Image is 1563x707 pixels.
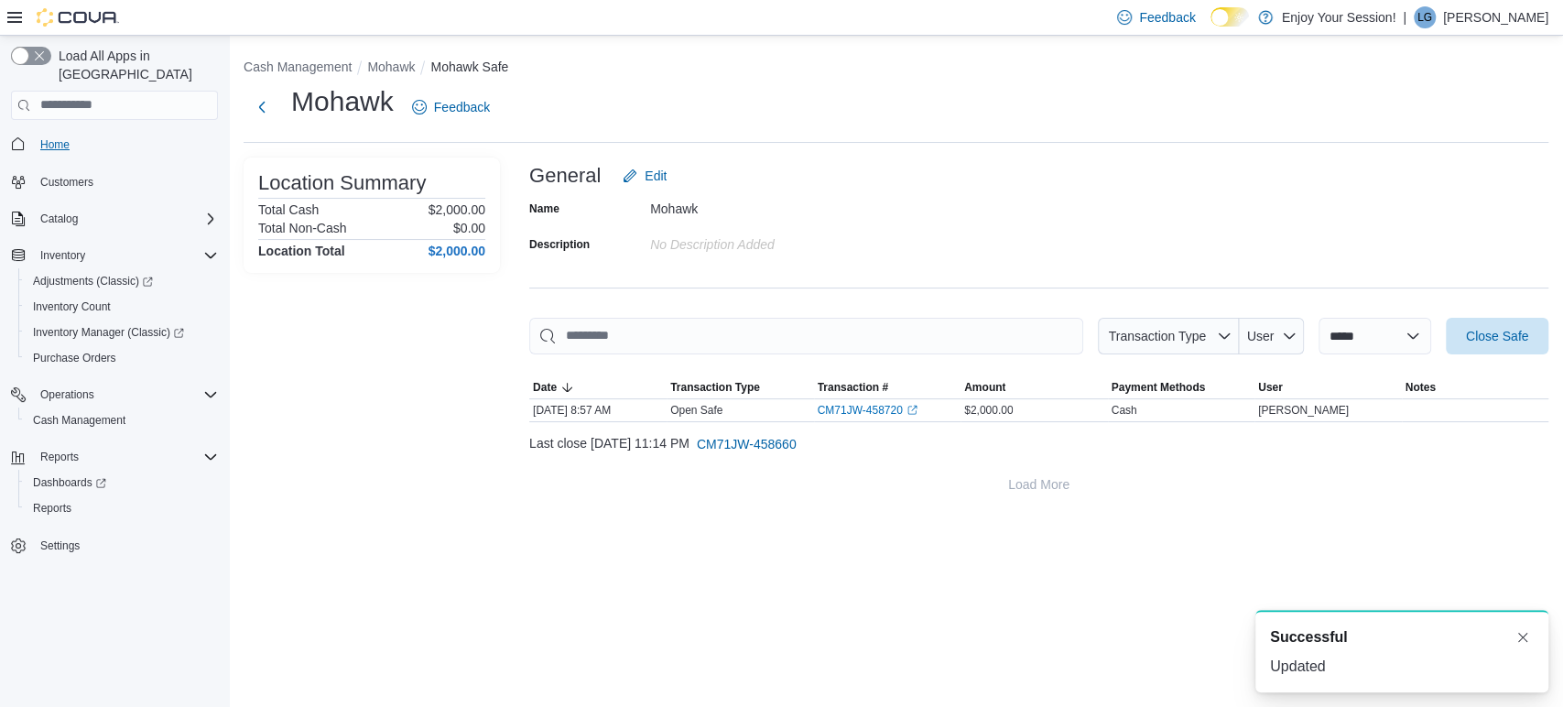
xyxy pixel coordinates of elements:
div: Last close [DATE] 11:14 PM [529,426,1548,462]
button: Purchase Orders [18,345,225,371]
button: Cash Management [18,408,225,433]
span: Date [533,380,557,395]
span: Payment Methods [1112,380,1206,395]
span: Purchase Orders [26,347,218,369]
h6: Total Cash [258,202,319,217]
a: Inventory Manager (Classic) [26,321,191,343]
button: Next [244,89,280,125]
span: Load More [1008,475,1069,494]
button: Dismiss toast [1512,626,1534,648]
p: $0.00 [453,221,485,235]
button: Transaction Type [1098,318,1239,354]
a: Adjustments (Classic) [26,270,160,292]
span: Inventory Manager (Classic) [26,321,218,343]
button: Home [4,131,225,158]
span: LG [1417,6,1432,28]
h6: Total Non-Cash [258,221,347,235]
span: Reports [26,497,218,519]
button: Reports [33,446,86,468]
p: Enjoy Your Session! [1282,6,1396,28]
span: [PERSON_NAME] [1258,403,1349,418]
button: Transaction # [814,376,961,398]
span: Purchase Orders [33,351,116,365]
span: Operations [40,387,94,402]
p: $2,000.00 [429,202,485,217]
button: Amount [961,376,1108,398]
span: Adjustments (Classic) [33,274,153,288]
button: CM71JW-458660 [689,426,804,462]
div: Cash [1112,403,1137,418]
button: Customers [4,169,225,195]
a: Dashboards [26,472,114,494]
span: Reports [33,501,71,516]
button: Operations [33,384,102,406]
a: Home [33,134,77,156]
span: Close Safe [1466,327,1528,345]
a: Feedback [405,89,497,125]
span: User [1258,380,1283,395]
div: Mohawk [650,194,895,216]
span: CM71JW-458660 [697,435,797,453]
button: Inventory [33,245,92,266]
p: | [1403,6,1406,28]
button: Payment Methods [1108,376,1255,398]
button: Reports [4,444,225,470]
span: Load All Apps in [GEOGRAPHIC_DATA] [51,47,218,83]
span: Transaction # [818,380,888,395]
a: Adjustments (Classic) [18,268,225,294]
span: User [1247,329,1275,343]
input: This is a search bar. As you type, the results lower in the page will automatically filter. [529,318,1083,354]
button: Cash Management [244,60,352,74]
span: Transaction Type [670,380,760,395]
span: Feedback [434,98,490,116]
span: Dashboards [33,475,106,490]
label: Name [529,201,559,216]
span: Settings [33,534,218,557]
span: Adjustments (Classic) [26,270,218,292]
button: Transaction Type [667,376,814,398]
a: Reports [26,497,79,519]
button: Edit [615,158,674,194]
button: Reports [18,495,225,521]
a: CM71JW-458720External link [818,403,917,418]
button: User [1254,376,1402,398]
svg: External link [906,405,917,416]
span: Inventory Count [33,299,111,314]
button: Mohawk [367,60,415,74]
span: Dashboards [26,472,218,494]
span: Settings [40,538,80,553]
span: Inventory Manager (Classic) [33,325,184,340]
h3: Location Summary [258,172,426,194]
h3: General [529,165,601,187]
h4: $2,000.00 [429,244,485,258]
span: Edit [645,167,667,185]
span: Catalog [40,212,78,226]
p: Open Safe [670,403,722,418]
a: Customers [33,171,101,193]
nav: An example of EuiBreadcrumbs [244,58,1548,80]
a: Purchase Orders [26,347,124,369]
span: Cash Management [26,409,218,431]
div: [DATE] 8:57 AM [529,399,667,421]
span: Catalog [33,208,218,230]
span: Feedback [1139,8,1195,27]
h4: Location Total [258,244,345,258]
div: Liam George [1414,6,1436,28]
span: Operations [33,384,218,406]
span: Reports [33,446,218,468]
span: Transaction Type [1108,329,1206,343]
button: Catalog [4,206,225,232]
span: Amount [964,380,1005,395]
span: Inventory [40,248,85,263]
button: Close Safe [1446,318,1548,354]
span: Home [33,133,218,156]
div: No Description added [650,230,895,252]
span: $2,000.00 [964,403,1013,418]
button: Catalog [33,208,85,230]
nav: Complex example [11,124,218,607]
span: Inventory Count [26,296,218,318]
label: Description [529,237,590,252]
span: Successful [1270,626,1347,648]
span: Reports [40,450,79,464]
span: Cash Management [33,413,125,428]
